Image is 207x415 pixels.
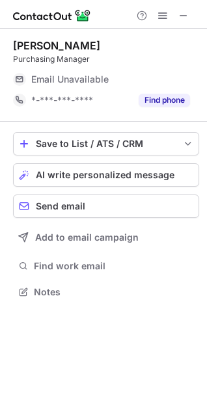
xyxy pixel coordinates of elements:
[36,201,85,211] span: Send email
[13,283,199,301] button: Notes
[13,53,199,65] div: Purchasing Manager
[139,94,190,107] button: Reveal Button
[13,194,199,218] button: Send email
[13,257,199,275] button: Find work email
[13,163,199,187] button: AI write personalized message
[13,132,199,155] button: save-profile-one-click
[36,139,176,149] div: Save to List / ATS / CRM
[36,170,174,180] span: AI write personalized message
[13,226,199,249] button: Add to email campaign
[35,232,139,243] span: Add to email campaign
[13,39,100,52] div: [PERSON_NAME]
[34,286,194,298] span: Notes
[13,8,91,23] img: ContactOut v5.3.10
[31,74,109,85] span: Email Unavailable
[34,260,194,272] span: Find work email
